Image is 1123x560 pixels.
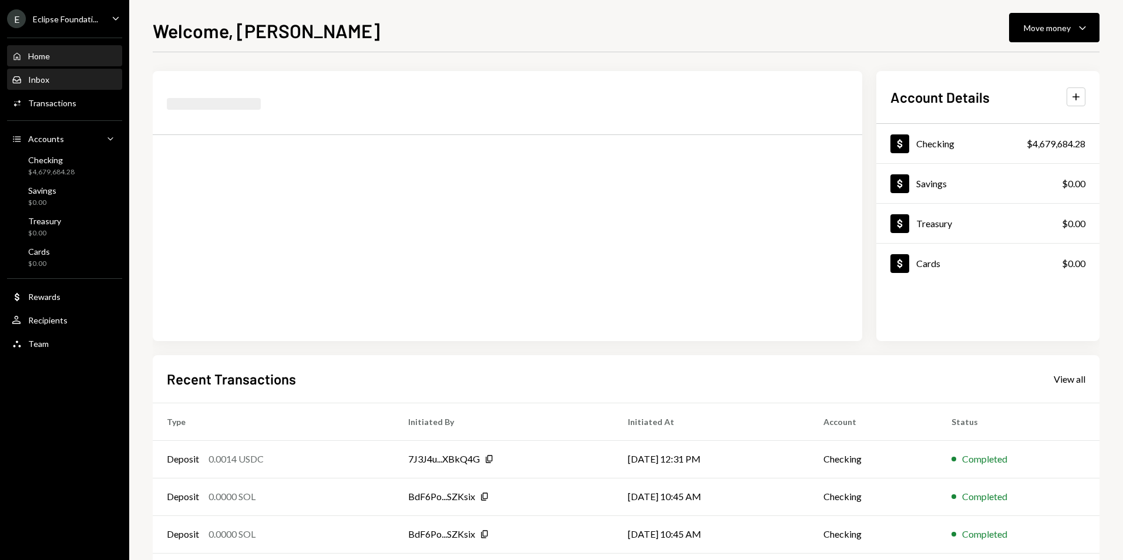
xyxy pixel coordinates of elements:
div: 0.0000 SOL [209,490,255,504]
div: Deposit [167,452,199,466]
td: [DATE] 10:45 AM [614,478,810,515]
td: [DATE] 12:31 PM [614,440,810,478]
th: Status [937,403,1100,440]
td: Checking [809,478,937,515]
div: $0.00 [1062,177,1085,191]
div: $0.00 [28,259,50,269]
div: BdF6Po...SZKsix [408,490,475,504]
div: Deposit [167,490,199,504]
div: Cards [916,258,940,269]
th: Account [809,403,937,440]
div: $0.00 [28,198,56,208]
div: Inbox [28,75,49,85]
div: Recipients [28,315,68,325]
div: Deposit [167,527,199,541]
td: Checking [809,515,937,553]
a: Treasury$0.00 [876,204,1100,243]
a: Home [7,45,122,66]
div: Cards [28,247,50,257]
div: E [7,9,26,28]
div: Completed [962,527,1007,541]
a: Team [7,333,122,354]
div: BdF6Po...SZKsix [408,527,475,541]
a: Transactions [7,92,122,113]
div: 7J3J4u...XBkQ4G [408,452,480,466]
div: View all [1054,373,1085,385]
div: Checking [916,138,954,149]
a: View all [1054,372,1085,385]
div: Eclipse Foundati... [33,14,98,24]
div: 0.0000 SOL [209,527,255,541]
div: Move money [1024,22,1071,34]
div: $4,679,684.28 [1027,137,1085,151]
div: Completed [962,452,1007,466]
div: Team [28,339,49,349]
a: Savings$0.00 [7,182,122,210]
a: Rewards [7,286,122,307]
h2: Recent Transactions [167,369,296,389]
a: Cards$0.00 [7,243,122,271]
h1: Welcome, [PERSON_NAME] [153,19,380,42]
td: Checking [809,440,937,478]
div: $0.00 [1062,217,1085,231]
div: Transactions [28,98,76,108]
a: Savings$0.00 [876,164,1100,203]
div: $0.00 [28,228,61,238]
th: Initiated By [394,403,614,440]
div: Checking [28,155,75,165]
div: Savings [916,178,947,189]
a: Inbox [7,69,122,90]
th: Type [153,403,394,440]
div: Completed [962,490,1007,504]
td: [DATE] 10:45 AM [614,515,810,553]
h2: Account Details [890,87,990,107]
a: Treasury$0.00 [7,212,122,241]
a: Checking$4,679,684.28 [7,151,122,180]
div: Accounts [28,134,64,144]
div: Rewards [28,292,60,302]
a: Recipients [7,309,122,330]
div: $0.00 [1062,257,1085,271]
div: $4,679,684.28 [28,167,75,177]
a: Accounts [7,128,122,149]
div: Treasury [916,218,952,229]
div: Savings [28,185,56,195]
div: Treasury [28,216,61,226]
div: Home [28,51,50,61]
div: 0.0014 USDC [209,452,264,466]
button: Move money [1009,13,1100,42]
th: Initiated At [614,403,810,440]
a: Checking$4,679,684.28 [876,124,1100,163]
a: Cards$0.00 [876,244,1100,283]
